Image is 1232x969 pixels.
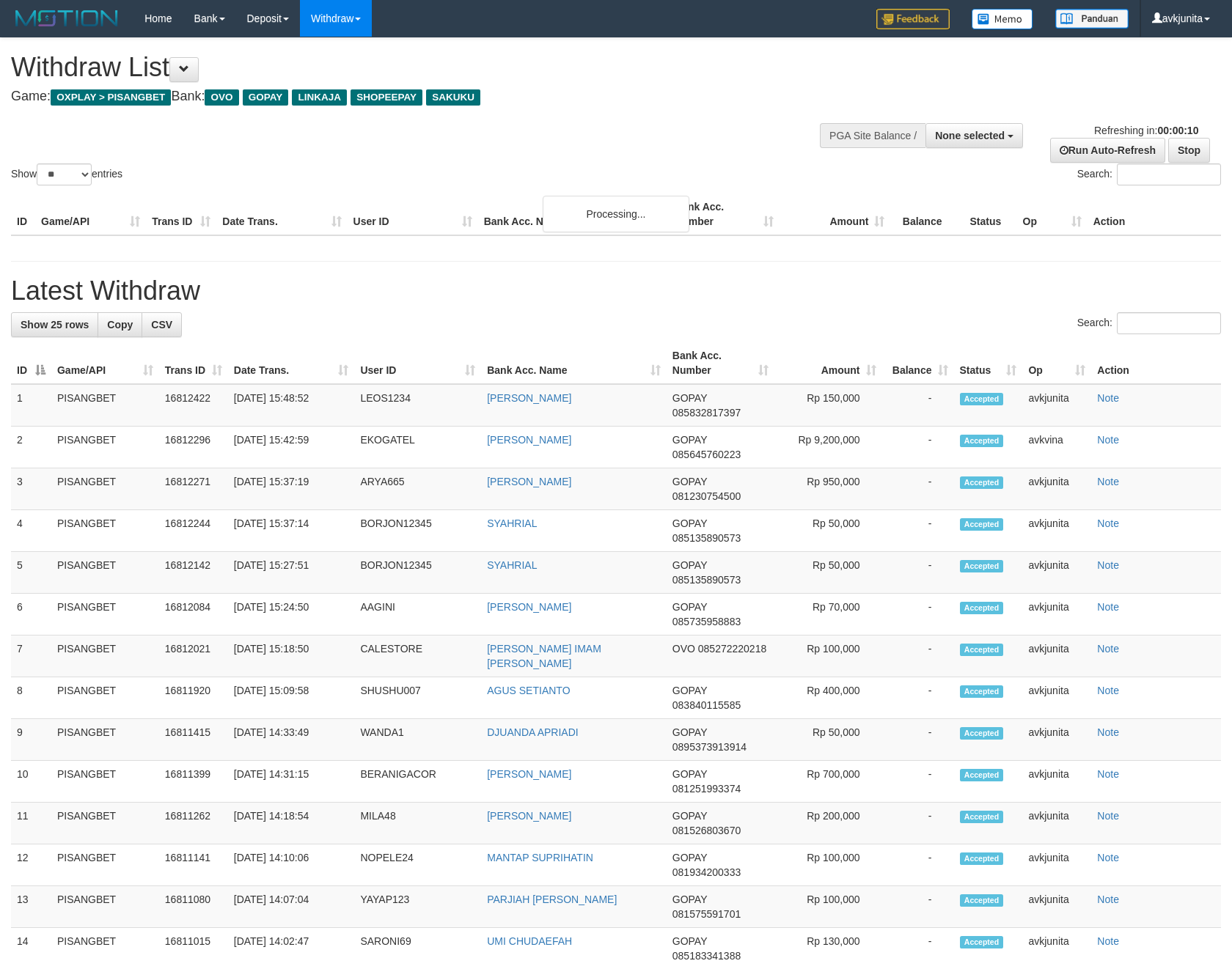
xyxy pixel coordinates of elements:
[228,594,355,635] td: [DATE] 15:24:50
[228,342,355,384] th: Date Trans.: activate to sort column ascending
[1022,719,1091,761] td: avkjunita
[1022,886,1091,928] td: avkjunita
[672,825,741,836] span: Copy 081526803670 to clipboard
[1097,434,1119,446] a: Note
[51,761,159,803] td: PISANGBET
[51,844,159,886] td: PISANGBET
[11,276,1221,306] h1: Latest Withdraw
[354,384,481,427] td: LEOS1234
[672,685,707,696] span: GOPAY
[1022,594,1091,635] td: avkjunita
[774,594,882,635] td: Rp 70,000
[1022,844,1091,886] td: avkjunita
[11,719,51,761] td: 9
[354,761,481,803] td: BERANIGACOR
[487,643,601,669] a: [PERSON_NAME] IMAM [PERSON_NAME]
[882,761,954,803] td: -
[780,194,890,235] th: Amount
[672,559,707,571] span: GOPAY
[960,811,1004,823] span: Accepted
[672,950,741,962] span: Copy 085183341388 to clipboard
[672,699,741,711] span: Copy 083840115585 to clipboard
[35,194,146,235] th: Game/API
[11,53,807,82] h1: Withdraw List
[11,552,51,594] td: 5
[354,594,481,635] td: AAGINI
[1097,643,1119,655] a: Note
[774,677,882,719] td: Rp 400,000
[228,427,355,468] td: [DATE] 15:42:59
[1097,726,1119,738] a: Note
[882,552,954,594] td: -
[672,490,741,502] span: Copy 081230754500 to clipboard
[37,163,92,185] select: Showentries
[672,643,695,655] span: OVO
[11,761,51,803] td: 10
[487,392,571,404] a: [PERSON_NAME]
[774,468,882,510] td: Rp 950,000
[354,677,481,719] td: SHUSHU007
[51,677,159,719] td: PISANGBET
[964,194,1016,235] th: Status
[159,384,228,427] td: 16812422
[960,602,1004,614] span: Accepted
[882,468,954,510] td: -
[354,803,481,844] td: MILA48
[672,935,707,947] span: GOPAY
[487,810,571,822] a: [PERSON_NAME]
[1157,125,1198,136] strong: 00:00:10
[882,342,954,384] th: Balance: activate to sort column ascending
[159,427,228,468] td: 16812296
[107,319,133,331] span: Copy
[774,342,882,384] th: Amount: activate to sort column ascending
[11,468,51,510] td: 3
[354,844,481,886] td: NOPELE24
[228,468,355,510] td: [DATE] 15:37:19
[882,384,954,427] td: -
[774,635,882,677] td: Rp 100,000
[774,552,882,594] td: Rp 50,000
[487,601,571,613] a: [PERSON_NAME]
[354,468,481,510] td: ARYA665
[882,677,954,719] td: -
[672,810,707,822] span: GOPAY
[228,803,355,844] td: [DATE] 14:18:54
[972,9,1033,29] img: Button%20Memo.svg
[228,552,355,594] td: [DATE] 15:27:51
[348,194,478,235] th: User ID
[774,761,882,803] td: Rp 700,000
[960,894,1004,907] span: Accepted
[21,319,89,331] span: Show 25 rows
[1022,342,1091,384] th: Op: activate to sort column ascending
[882,844,954,886] td: -
[228,677,355,719] td: [DATE] 15:09:58
[672,532,741,544] span: Copy 085135890573 to clipboard
[51,886,159,928] td: PISANGBET
[543,196,689,232] div: Processing...
[960,936,1004,948] span: Accepted
[354,510,481,552] td: BORJON12345
[672,434,707,446] span: GOPAY
[51,384,159,427] td: PISANGBET
[1097,768,1119,780] a: Note
[960,518,1004,531] span: Accepted
[1088,194,1221,235] th: Action
[159,342,228,384] th: Trans ID: activate to sort column ascending
[11,7,122,29] img: MOTION_logo.png
[698,643,766,655] span: Copy 085272220218 to clipboard
[672,783,741,795] span: Copy 081251993374 to clipboard
[1077,163,1221,185] label: Search:
[1022,468,1091,510] td: avkjunita
[774,510,882,552] td: Rp 50,000
[159,468,228,510] td: 16812271
[1168,138,1210,163] a: Stop
[1022,552,1091,594] td: avkjunita
[11,803,51,844] td: 11
[11,594,51,635] td: 6
[11,312,98,337] a: Show 25 rows
[882,886,954,928] td: -
[228,761,355,803] td: [DATE] 14:31:15
[51,594,159,635] td: PISANGBET
[481,342,667,384] th: Bank Acc. Name: activate to sort column ascending
[243,89,289,106] span: GOPAY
